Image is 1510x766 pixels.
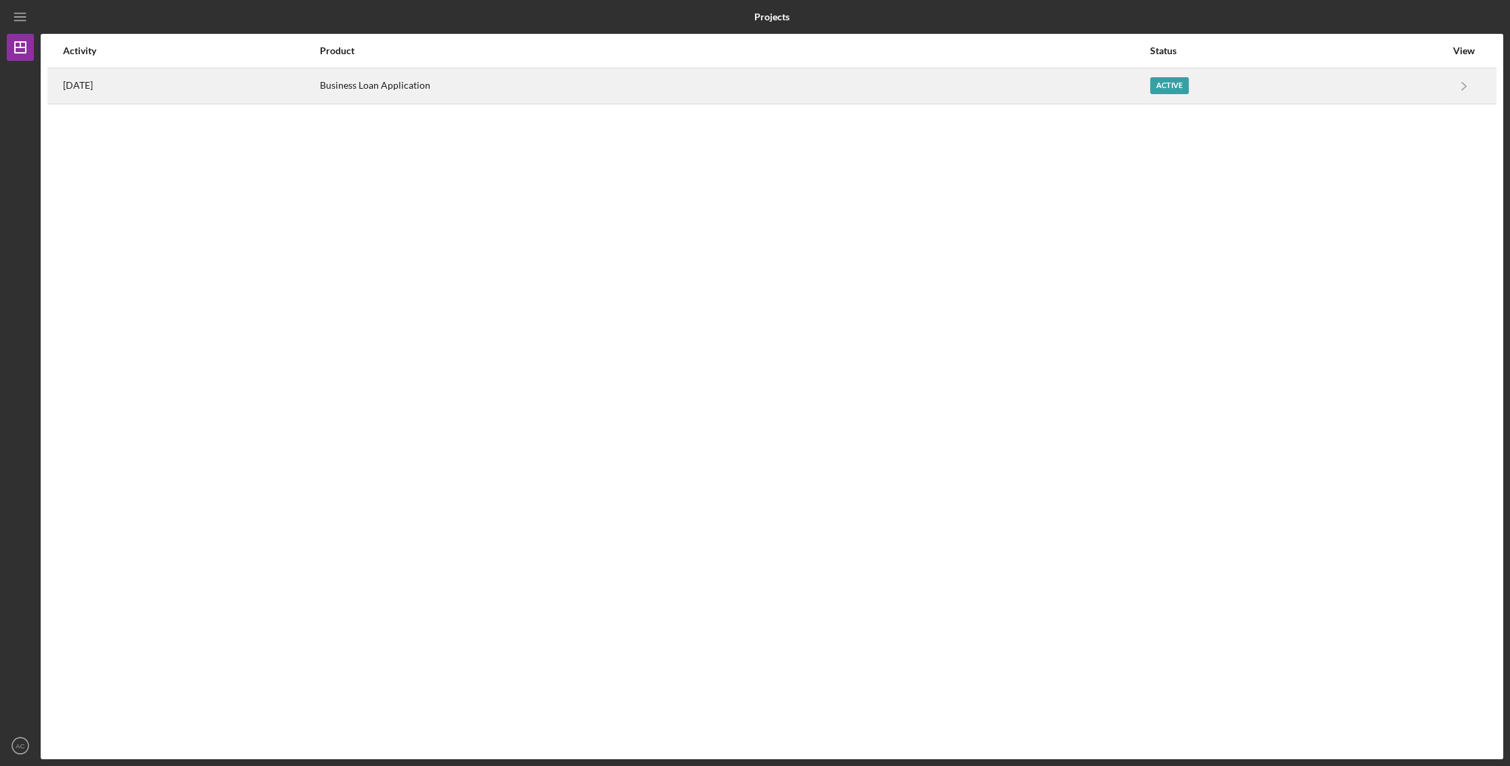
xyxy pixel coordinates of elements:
[1150,77,1189,94] div: Active
[63,80,93,91] time: 2025-08-09 00:45
[754,12,790,22] b: Projects
[1447,45,1481,56] div: View
[1150,45,1446,56] div: Status
[320,69,1149,103] div: Business Loan Application
[320,45,1149,56] div: Product
[16,742,24,750] text: AC
[63,45,319,56] div: Activity
[7,732,34,759] button: AC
